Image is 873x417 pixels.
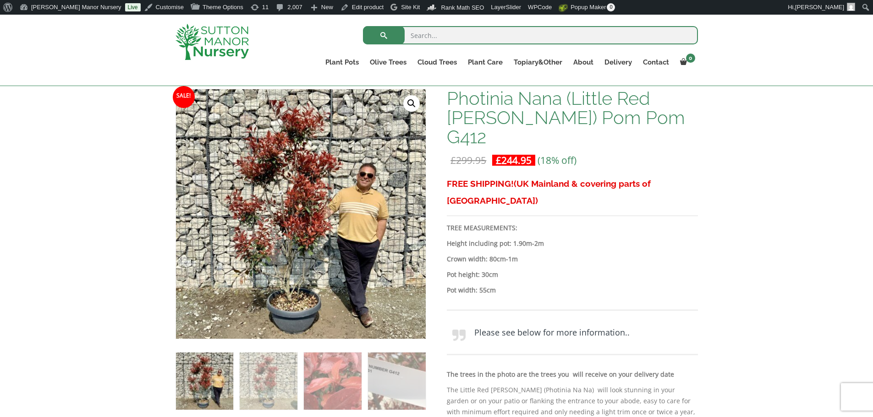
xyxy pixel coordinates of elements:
span: (UK Mainland & covering parts of [GEOGRAPHIC_DATA]) [447,179,651,206]
img: Photinia Nana (Little Red Robin) Pom Pom G412 [176,352,233,410]
a: Cloud Trees [412,56,462,69]
a: Olive Trees [364,56,412,69]
a: Contact [637,56,675,69]
strong: Height including pot: 1.90m-2m [447,239,544,248]
img: Photinia Nana (Little Red Robin) Pom Pom G412 - Image 2 [240,352,297,410]
p: Please see below for more information.. [474,326,686,339]
span: (18% off) [538,154,577,167]
span: Sale! [173,86,195,108]
img: logo [176,24,249,60]
a: 0 [675,56,698,69]
span: Rank Math SEO [441,4,484,11]
a: Topiary&Other [508,56,568,69]
bdi: 244.95 [496,154,532,167]
span: £ [496,154,501,167]
strong: Pot width: 55cm [447,286,496,294]
strong: The trees in the photo are the trees you will receive on your delivery date [447,370,674,379]
a: Plant Pots [320,56,364,69]
a: Delivery [599,56,637,69]
strong: Crown width: 80cm-1m [447,255,518,263]
strong: TREE MEASUREMENTS: [447,223,517,232]
a: About [568,56,599,69]
span: 0 [607,3,615,11]
h3: FREE SHIPPING! [447,175,697,209]
input: Search... [363,26,698,44]
span: 0 [686,54,695,63]
bdi: 299.95 [450,154,486,167]
img: Photinia Nana (Little Red Robin) Pom Pom G412 - Image 3 [304,352,361,410]
span: £ [450,154,456,167]
a: Live [125,3,141,11]
span: [PERSON_NAME] [795,4,844,11]
a: Plant Care [462,56,508,69]
a: View full-screen image gallery [403,95,420,112]
span: Site Kit [401,4,420,11]
h1: Photinia Nana (Little Red [PERSON_NAME]) Pom Pom G412 [447,89,697,146]
img: Photinia Nana (Little Red Robin) Pom Pom G412 - Image 4 [368,352,425,410]
strong: Pot height: 30cm [447,270,498,279]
